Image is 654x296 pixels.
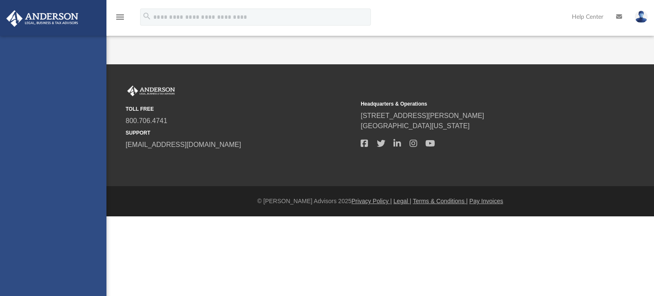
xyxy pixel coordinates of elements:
img: User Pic [635,11,648,23]
i: search [142,11,152,21]
a: Terms & Conditions | [413,198,468,204]
a: [GEOGRAPHIC_DATA][US_STATE] [361,122,470,129]
a: [EMAIL_ADDRESS][DOMAIN_NAME] [126,141,241,148]
a: menu [115,16,125,22]
img: Anderson Advisors Platinum Portal [126,86,177,97]
div: © [PERSON_NAME] Advisors 2025 [106,197,654,206]
a: Privacy Policy | [352,198,392,204]
small: SUPPORT [126,129,355,137]
img: Anderson Advisors Platinum Portal [4,10,81,27]
a: Pay Invoices [469,198,503,204]
a: Legal | [393,198,411,204]
i: menu [115,12,125,22]
small: TOLL FREE [126,105,355,113]
small: Headquarters & Operations [361,100,590,108]
a: 800.706.4741 [126,117,167,124]
a: [STREET_ADDRESS][PERSON_NAME] [361,112,484,119]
